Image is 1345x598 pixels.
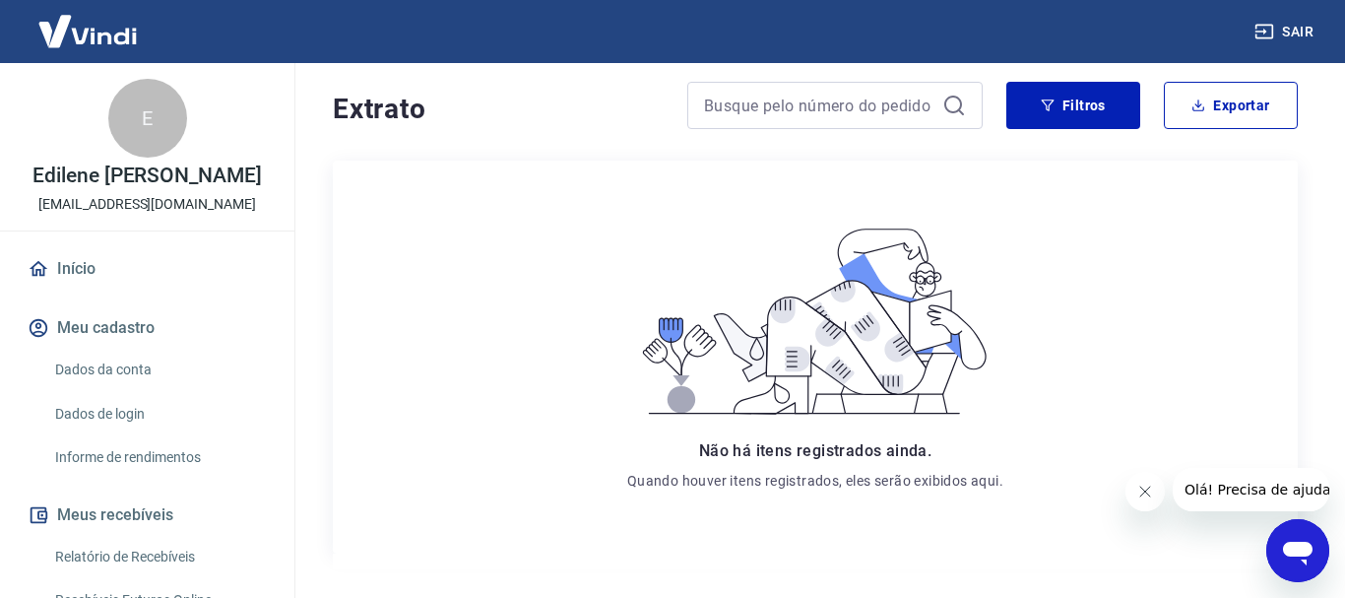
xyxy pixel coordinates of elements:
a: Dados de login [47,394,271,434]
img: Vindi [24,1,152,61]
button: Exportar [1164,82,1298,129]
span: Olá! Precisa de ajuda? [12,14,165,30]
span: Não há itens registrados ainda. [699,441,931,460]
div: E [108,79,187,158]
iframe: Mensagem da empresa [1173,468,1329,511]
p: Quando houver itens registrados, eles serão exibidos aqui. [627,471,1003,491]
iframe: Fechar mensagem [1125,472,1165,511]
a: Início [24,247,271,291]
button: Filtros [1006,82,1140,129]
p: [EMAIL_ADDRESS][DOMAIN_NAME] [38,194,256,215]
input: Busque pelo número do pedido [704,91,934,120]
p: Edilene [PERSON_NAME] [32,166,262,186]
button: Meu cadastro [24,306,271,350]
a: Dados da conta [47,350,271,390]
button: Sair [1250,14,1321,50]
a: Informe de rendimentos [47,437,271,478]
a: Relatório de Recebíveis [47,537,271,577]
h4: Extrato [333,90,664,129]
iframe: Botão para abrir a janela de mensagens [1266,519,1329,582]
button: Meus recebíveis [24,494,271,537]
